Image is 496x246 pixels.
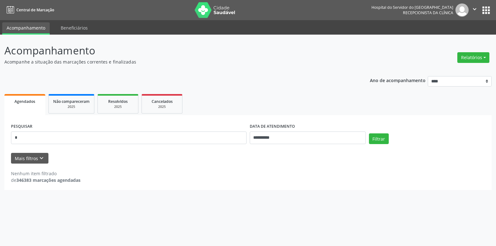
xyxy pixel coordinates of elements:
label: DATA DE ATENDIMENTO [250,122,295,131]
button:  [469,3,481,17]
button: Relatórios [457,52,489,63]
span: Não compareceram [53,99,90,104]
p: Ano de acompanhamento [370,76,426,84]
div: 2025 [102,104,134,109]
a: Central de Marcação [4,5,54,15]
button: Filtrar [369,133,389,144]
p: Acompanhe a situação das marcações correntes e finalizadas [4,59,345,65]
strong: 346383 marcações agendadas [16,177,81,183]
label: PESQUISAR [11,122,32,131]
img: img [455,3,469,17]
span: Cancelados [152,99,173,104]
span: Recepcionista da clínica [403,10,453,15]
p: Acompanhamento [4,43,345,59]
div: de [11,177,81,183]
span: Resolvidos [108,99,128,104]
i:  [471,6,478,13]
div: Nenhum item filtrado [11,170,81,177]
i: keyboard_arrow_down [38,155,45,162]
button: Mais filtroskeyboard_arrow_down [11,153,48,164]
a: Beneficiários [56,22,92,33]
div: 2025 [146,104,178,109]
a: Acompanhamento [2,22,50,35]
div: Hospital do Servidor do [GEOGRAPHIC_DATA] [371,5,453,10]
span: Agendados [14,99,35,104]
button: apps [481,5,492,16]
span: Central de Marcação [16,7,54,13]
div: 2025 [53,104,90,109]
